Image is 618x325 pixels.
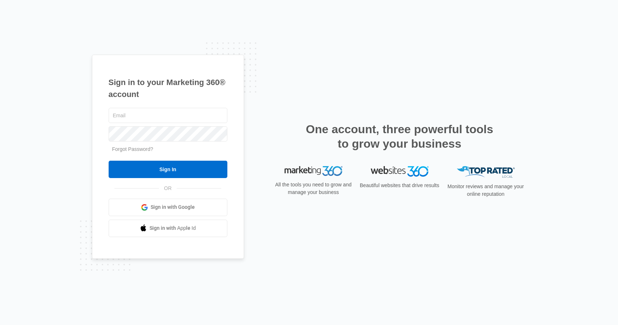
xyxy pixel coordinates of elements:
img: Marketing 360 [285,166,342,176]
p: Beautiful websites that drive results [359,182,440,189]
a: Sign in with Google [109,199,227,216]
p: Monitor reviews and manage your online reputation [445,183,526,198]
a: Forgot Password? [112,146,154,152]
span: OR [159,185,177,192]
span: Sign in with Apple Id [150,224,196,232]
a: Sign in with Apple Id [109,220,227,237]
input: Email [109,108,227,123]
input: Sign In [109,161,227,178]
span: Sign in with Google [151,203,195,211]
p: All the tools you need to grow and manage your business [273,181,354,196]
img: Websites 360 [371,166,429,177]
img: Top Rated Local [457,166,515,178]
h1: Sign in to your Marketing 360® account [109,76,227,100]
h2: One account, three powerful tools to grow your business [304,122,496,151]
